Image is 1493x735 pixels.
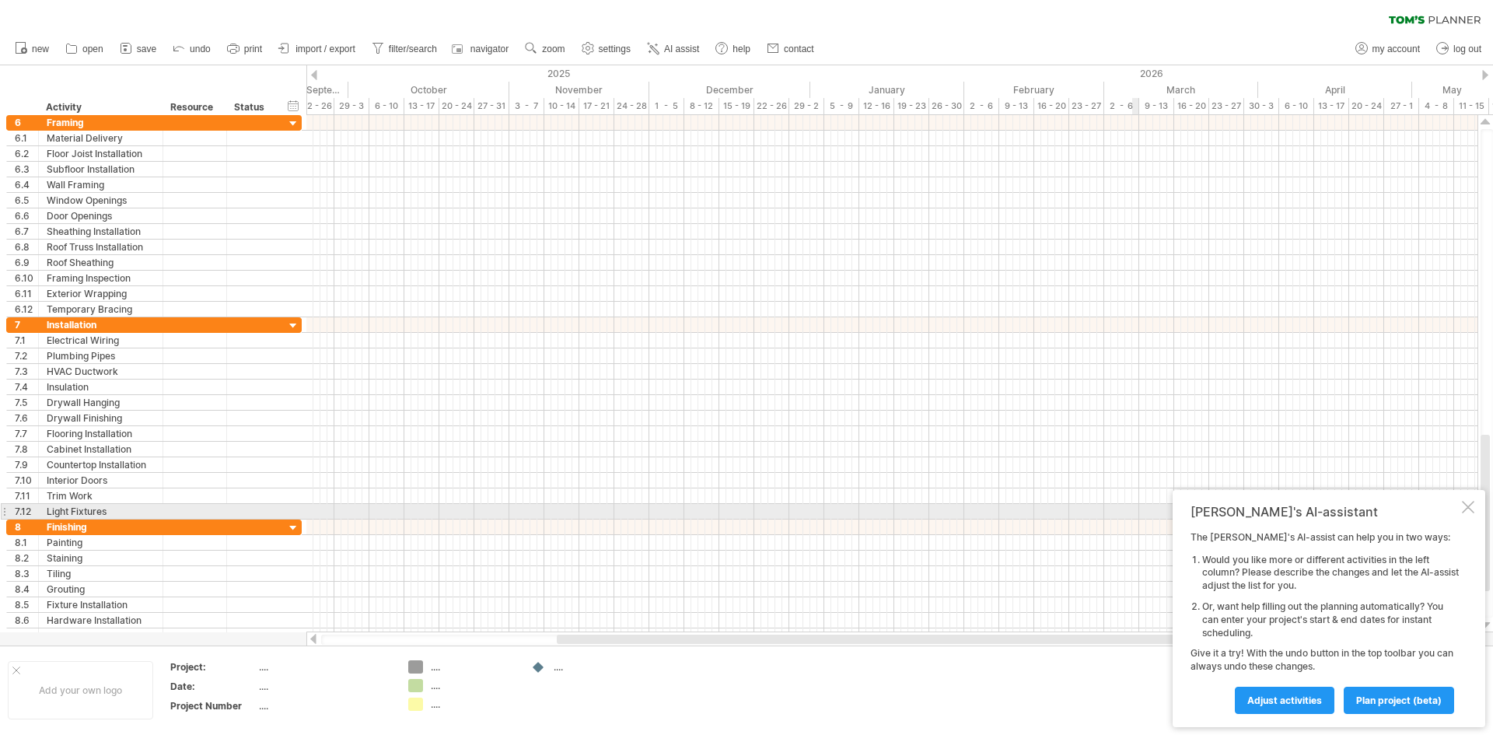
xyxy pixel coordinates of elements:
[15,442,38,457] div: 7.8
[1191,531,1459,713] div: The [PERSON_NAME]'s AI-assist can help you in two ways: Give it a try! With the undo button in th...
[47,380,155,394] div: Insulation
[964,98,999,114] div: 2 - 6
[369,98,404,114] div: 6 - 10
[1344,687,1454,714] a: plan project (beta)
[47,473,155,488] div: Interior Doors
[15,395,38,410] div: 7.5
[170,680,256,693] div: Date:
[542,44,565,54] span: zoom
[964,82,1104,98] div: February 2026
[15,255,38,270] div: 6.9
[47,302,155,317] div: Temporary Bracing
[15,520,38,534] div: 8
[1351,39,1425,59] a: my account
[649,82,810,98] div: December 2025
[15,208,38,223] div: 6.6
[15,177,38,192] div: 6.4
[47,426,155,441] div: Flooring Installation
[649,98,684,114] div: 1 - 5
[15,115,38,130] div: 6
[15,193,38,208] div: 6.5
[684,98,719,114] div: 8 - 12
[47,271,155,285] div: Framing Inspection
[578,39,635,59] a: settings
[1174,98,1209,114] div: 16 - 20
[47,566,155,581] div: Tiling
[47,255,155,270] div: Roof Sheathing
[1104,82,1258,98] div: March 2026
[47,442,155,457] div: Cabinet Installation
[1202,554,1459,593] li: Would you like more or different activities in the left column? Please describe the changes and l...
[190,44,211,54] span: undo
[15,364,38,379] div: 7.3
[47,131,155,145] div: Material Delivery
[754,98,789,114] div: 22 - 26
[1209,98,1244,114] div: 23 - 27
[521,39,569,59] a: zoom
[47,348,155,363] div: Plumbing Pipes
[47,208,155,223] div: Door Openings
[1419,98,1454,114] div: 4 - 8
[810,82,964,98] div: January 2026
[47,411,155,425] div: Drywall Finishing
[274,39,360,59] a: import / export
[47,146,155,161] div: Floor Joist Installation
[15,566,38,581] div: 8.3
[15,240,38,254] div: 6.8
[15,535,38,550] div: 8.1
[554,660,638,674] div: ....
[15,131,38,145] div: 6.1
[170,699,256,712] div: Project Number
[169,39,215,59] a: undo
[1191,504,1459,520] div: [PERSON_NAME]'s AI-assistant
[599,44,631,54] span: settings
[15,597,38,612] div: 8.5
[47,613,155,628] div: Hardware Installation
[47,520,155,534] div: Finishing
[15,613,38,628] div: 8.6
[47,115,155,130] div: Framing
[223,39,267,59] a: print
[47,333,155,348] div: Electrical Wiring
[244,44,262,54] span: print
[999,98,1034,114] div: 9 - 13
[170,660,256,674] div: Project:
[15,504,38,519] div: 7.12
[1258,82,1412,98] div: April 2026
[784,44,814,54] span: contact
[449,39,513,59] a: navigator
[15,271,38,285] div: 6.10
[894,98,929,114] div: 19 - 23
[15,348,38,363] div: 7.2
[47,535,155,550] div: Painting
[15,302,38,317] div: 6.12
[1235,687,1334,714] a: Adjust activities
[259,680,390,693] div: ....
[579,98,614,114] div: 17 - 21
[763,39,819,59] a: contact
[1453,44,1481,54] span: log out
[234,100,268,115] div: Status
[15,162,38,177] div: 6.3
[11,39,54,59] a: new
[1034,98,1069,114] div: 16 - 20
[47,504,155,519] div: Light Fixtures
[439,98,474,114] div: 20 - 24
[929,98,964,114] div: 26 - 30
[47,395,155,410] div: Drywall Hanging
[1454,98,1489,114] div: 11 - 15
[295,44,355,54] span: import / export
[82,44,103,54] span: open
[15,224,38,239] div: 6.7
[15,628,38,643] div: 8.7
[1356,695,1442,706] span: plan project (beta)
[47,240,155,254] div: Roof Truss Installation
[733,44,750,54] span: help
[259,699,390,712] div: ....
[46,100,154,115] div: Activity
[1104,98,1139,114] div: 2 - 6
[299,98,334,114] div: 22 - 26
[1279,98,1314,114] div: 6 - 10
[47,582,155,597] div: Grouting
[170,100,218,115] div: Resource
